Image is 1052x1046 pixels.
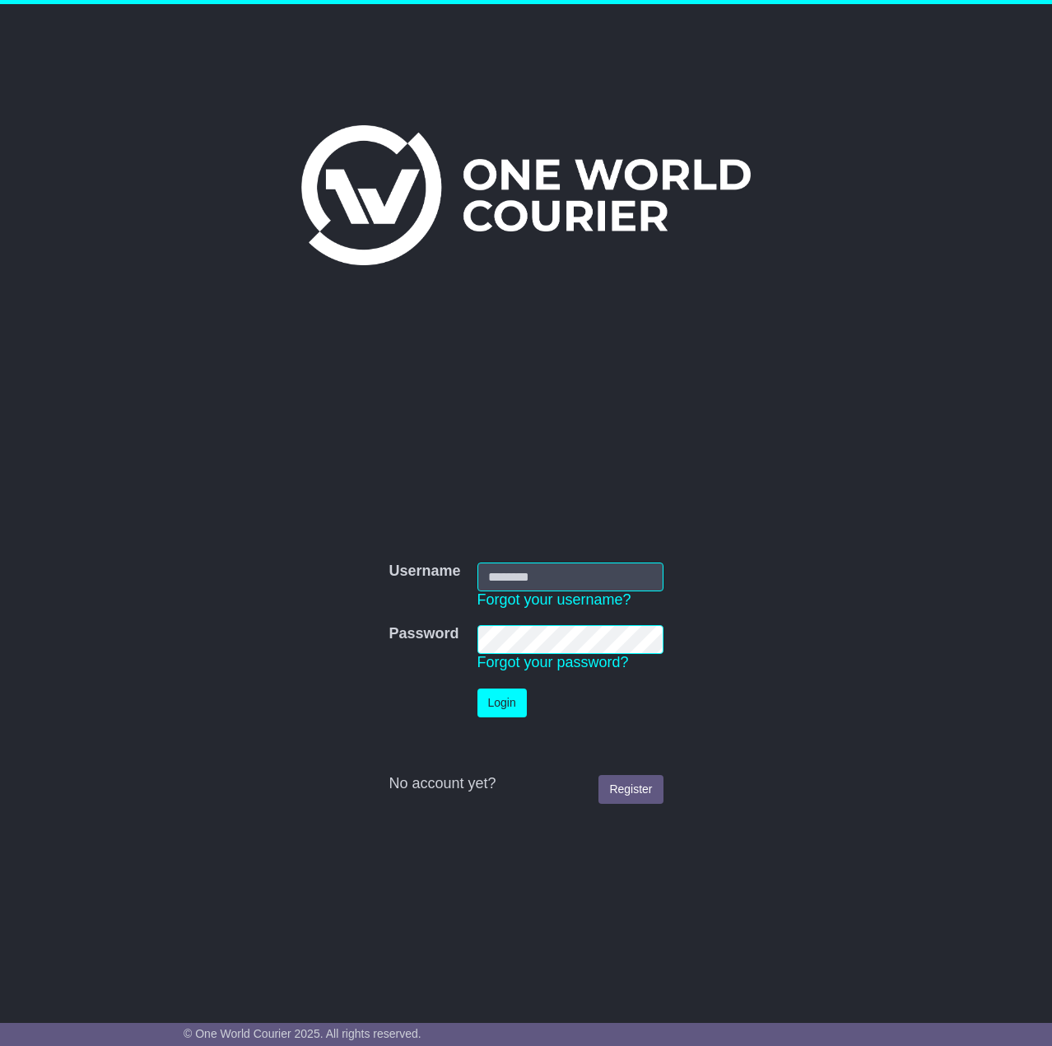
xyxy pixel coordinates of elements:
[184,1027,421,1040] span: © One World Courier 2025. All rights reserved.
[389,775,663,793] div: No account yet?
[477,591,631,608] a: Forgot your username?
[389,625,459,643] label: Password
[598,775,663,804] a: Register
[477,689,527,717] button: Login
[477,654,629,670] a: Forgot your password?
[389,563,460,581] label: Username
[301,125,751,265] img: One World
